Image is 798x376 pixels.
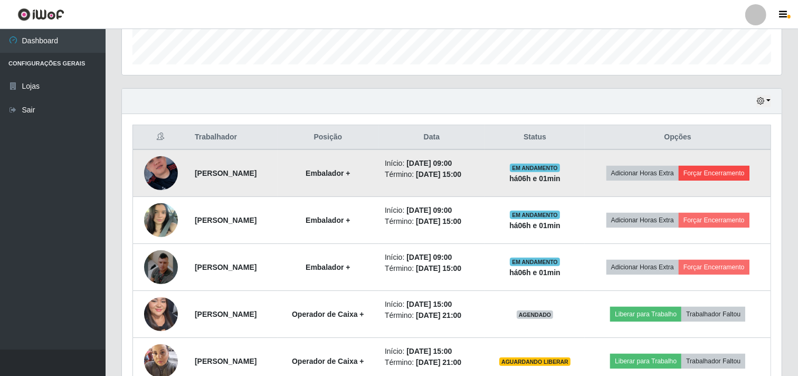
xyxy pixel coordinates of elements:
[144,143,178,203] img: 1754703952104.jpeg
[385,205,479,216] li: Início:
[406,300,452,308] time: [DATE] 15:00
[510,258,560,266] span: EM ANDAMENTO
[606,213,679,228] button: Adicionar Horas Extra
[278,125,378,150] th: Posição
[679,166,749,181] button: Forçar Encerramento
[406,347,452,355] time: [DATE] 15:00
[17,8,64,21] img: CoreUI Logo
[385,216,479,227] li: Término:
[517,311,554,319] span: AGENDADO
[378,125,485,150] th: Data
[416,264,461,272] time: [DATE] 15:00
[416,170,461,178] time: [DATE] 15:00
[306,169,350,177] strong: Embalador +
[144,244,178,290] img: 1758493956390.jpeg
[510,211,560,219] span: EM ANDAMENTO
[385,357,479,368] li: Término:
[610,354,681,369] button: Liberar para Trabalho
[292,357,364,365] strong: Operador de Caixa +
[144,278,178,351] img: 1750900029799.jpeg
[195,310,256,318] strong: [PERSON_NAME]
[416,358,461,366] time: [DATE] 21:00
[606,166,679,181] button: Adicionar Horas Extra
[509,221,560,230] strong: há 06 h e 01 min
[585,125,771,150] th: Opções
[679,260,749,275] button: Forçar Encerramento
[606,260,679,275] button: Adicionar Horas Extra
[385,299,479,310] li: Início:
[306,216,350,224] strong: Embalador +
[610,307,681,322] button: Liberar para Trabalho
[385,169,479,180] li: Término:
[144,198,178,242] img: 1754999009306.jpeg
[195,216,256,224] strong: [PERSON_NAME]
[681,354,745,369] button: Trabalhador Faltou
[385,263,479,274] li: Término:
[292,310,364,318] strong: Operador de Caixa +
[406,159,452,167] time: [DATE] 09:00
[195,169,256,177] strong: [PERSON_NAME]
[385,252,479,263] li: Início:
[416,311,461,319] time: [DATE] 21:00
[681,307,745,322] button: Trabalhador Faltou
[385,158,479,169] li: Início:
[306,263,350,271] strong: Embalador +
[406,253,452,261] time: [DATE] 09:00
[499,358,571,366] span: AGUARDANDO LIBERAR
[406,206,452,214] time: [DATE] 09:00
[188,125,278,150] th: Trabalhador
[485,125,585,150] th: Status
[679,213,749,228] button: Forçar Encerramento
[416,217,461,225] time: [DATE] 15:00
[509,174,560,183] strong: há 06 h e 01 min
[195,357,256,365] strong: [PERSON_NAME]
[509,268,560,277] strong: há 06 h e 01 min
[385,346,479,357] li: Início:
[385,310,479,321] li: Término:
[195,263,256,271] strong: [PERSON_NAME]
[510,164,560,172] span: EM ANDAMENTO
